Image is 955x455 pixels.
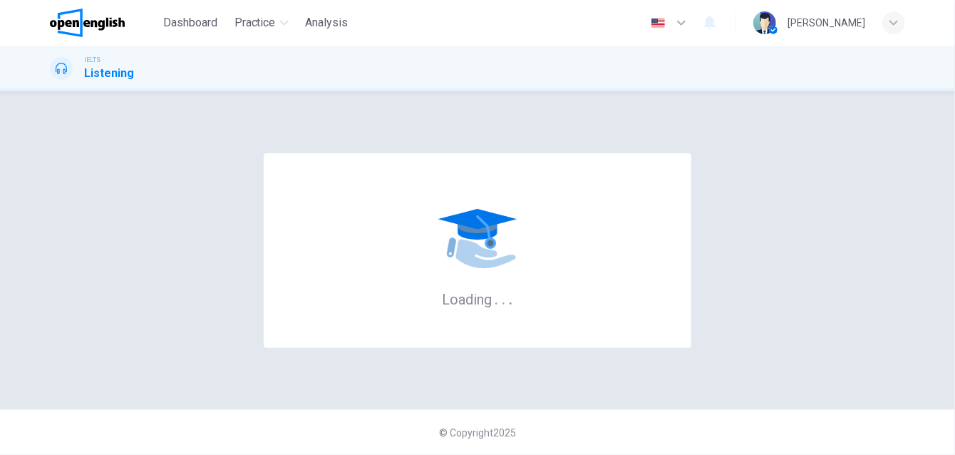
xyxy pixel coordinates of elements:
div: [PERSON_NAME] [788,14,865,31]
h6: Loading [442,290,513,308]
span: Practice [234,14,276,31]
a: OpenEnglish logo [50,9,158,37]
button: Dashboard [158,10,223,36]
span: © Copyright 2025 [439,427,516,439]
span: Dashboard [163,14,217,31]
button: Analysis [300,10,354,36]
h6: . [494,286,499,310]
span: IELTS [84,55,100,65]
h6: . [508,286,513,310]
h1: Listening [84,65,134,82]
img: Profile picture [753,11,776,34]
button: Practice [229,10,294,36]
span: Analysis [306,14,349,31]
img: en [649,18,667,29]
img: OpenEnglish logo [50,9,125,37]
h6: . [501,286,506,310]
